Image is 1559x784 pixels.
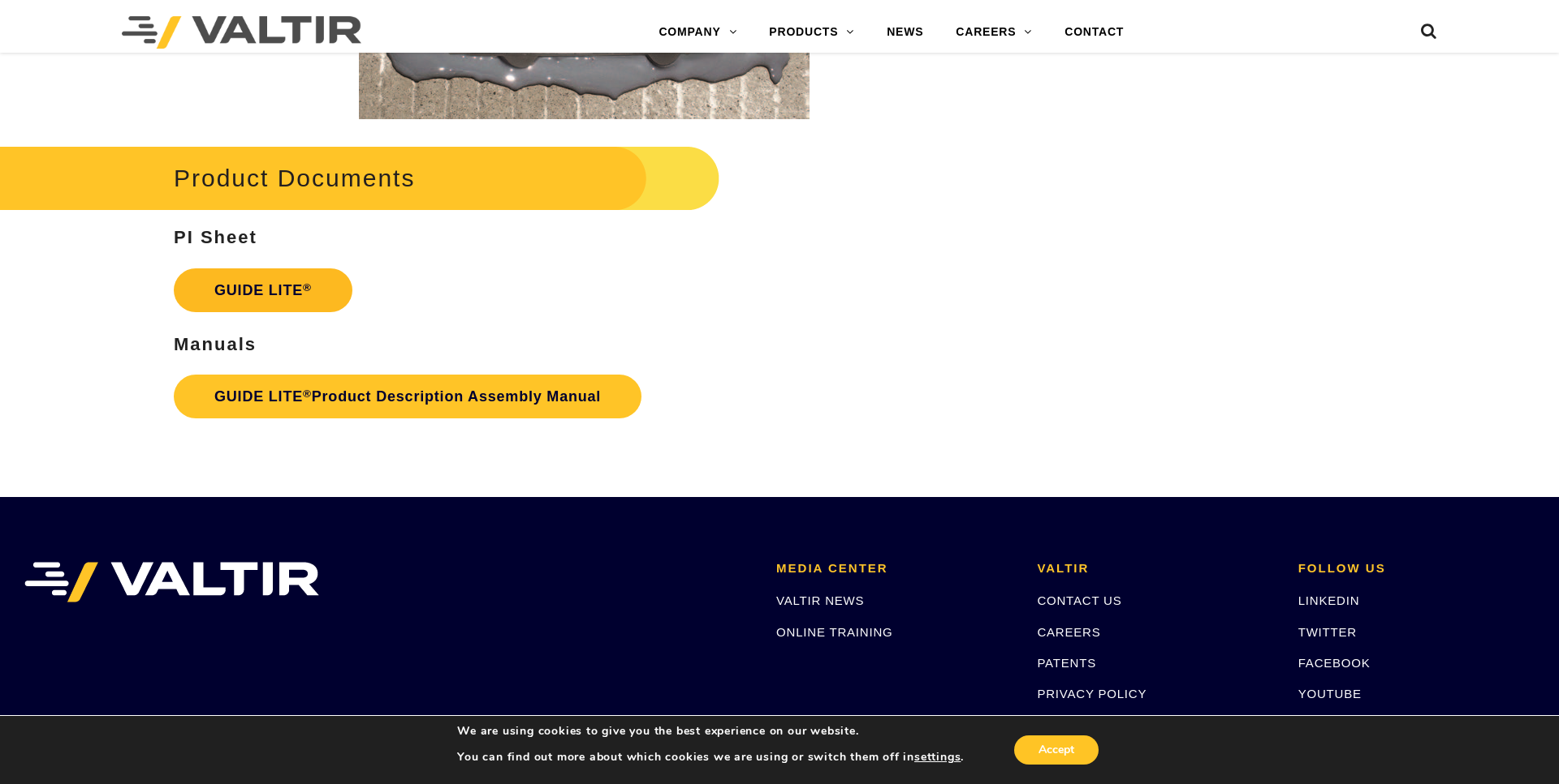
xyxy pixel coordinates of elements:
[303,281,312,293] sup: ®
[939,16,1048,49] a: CAREERS
[122,16,361,49] img: Valtir
[457,750,964,765] p: You can find out more about which cookies we are using or switch them off in .
[303,388,312,400] sup: ®
[1298,625,1357,639] a: TWITTER
[1037,656,1096,670] a: PATENTS
[1014,735,1099,765] button: Accept
[1037,593,1121,607] a: CONTACT US
[1298,593,1360,607] a: LINKEDIN
[753,16,870,49] a: PRODUCTS
[174,227,257,247] strong: PI Sheet
[776,625,892,639] a: ONLINE TRAINING
[1048,16,1140,49] a: CONTACT
[776,593,864,607] a: VALTIR NEWS
[24,562,319,602] img: VALTIR
[914,750,961,765] button: settings
[1037,625,1100,639] a: CAREERS
[1298,656,1371,670] a: FACEBOOK
[174,334,257,354] strong: Manuals
[1037,687,1147,700] a: PRIVACY POLICY
[642,16,753,49] a: COMPANY
[1298,562,1535,576] h2: FOLLOW US
[870,16,939,49] a: NEWS
[1298,687,1362,700] a: YOUTUBE
[776,562,1013,576] h2: MEDIA CENTER
[174,268,352,312] a: GUIDE LITE®
[1037,562,1273,576] h2: VALTIR
[457,724,964,739] p: We are using cookies to give you the best experience on our website.
[174,375,641,418] a: GUIDE LITE®Product Description Assembly Manual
